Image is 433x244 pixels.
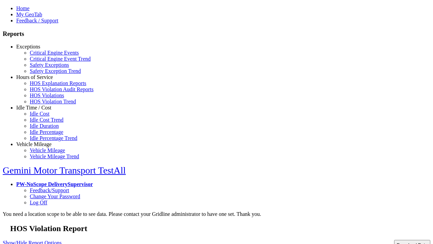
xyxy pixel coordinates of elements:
a: Hours of Service [16,74,53,80]
a: Feedback / Support [16,18,58,23]
a: Critical Engine Event Trend [30,56,91,62]
h3: Reports [3,30,430,38]
a: Exceptions [16,44,40,49]
a: Critical Engine Events [30,50,79,56]
a: Idle Percentage Trend [30,135,77,141]
a: HOS Violation Audit Reports [30,86,94,92]
a: Vehicle Mileage [30,147,65,153]
a: Idle Cost Trend [30,117,64,123]
a: Feedback/Support [30,187,69,193]
h2: HOS Violation Report [10,224,430,233]
a: HOS Explanation Reports [30,80,86,86]
a: Log Off [30,200,47,205]
div: You need a location scope to be able to see data. Please contact your Gridline administrator to h... [3,211,430,217]
a: Idle Time / Cost [16,105,51,110]
a: Safety Exception Trend [30,68,81,74]
a: Vehicle Mileage [16,141,51,147]
a: My GeoTab [16,12,42,17]
a: Idle Duration [30,123,59,129]
a: Safety Exceptions [30,62,69,68]
a: HOS Violation Trend [30,99,76,104]
a: Idle Cost [30,111,49,117]
a: PW-NoScope DeliverySupervisor [16,181,93,187]
a: Vehicle Mileage Trend [30,154,79,159]
a: HOS Violations [30,93,64,98]
a: Idle Percentage [30,129,63,135]
a: Home [16,5,29,11]
a: Change Your Password [30,194,80,199]
a: Gemini Motor Transport TestAll [3,165,126,176]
